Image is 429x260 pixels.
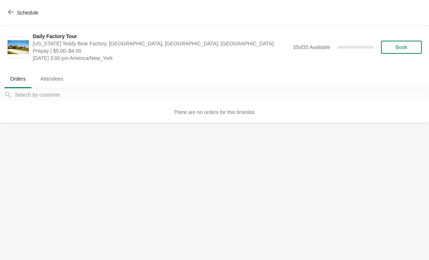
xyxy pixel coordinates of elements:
[35,72,69,85] span: Attendees
[293,44,330,50] span: 35 of 35 Available
[4,6,44,19] button: Schedule
[17,10,38,16] span: Schedule
[33,33,289,40] span: Daily Factory Tour
[173,109,256,115] span: There are no orders for this timeslot.
[33,47,289,54] span: Prepay | $5.00–$4.00
[381,41,422,54] button: Book
[4,72,32,85] span: Orders
[396,44,407,50] span: Book
[33,54,289,62] span: [DATE] 3:00 pm America/New_York
[33,40,289,47] span: [US_STATE] Teddy Bear Factory, [GEOGRAPHIC_DATA], [GEOGRAPHIC_DATA], [GEOGRAPHIC_DATA]
[8,40,29,54] img: Daily Factory Tour
[15,88,429,101] input: Search by customer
